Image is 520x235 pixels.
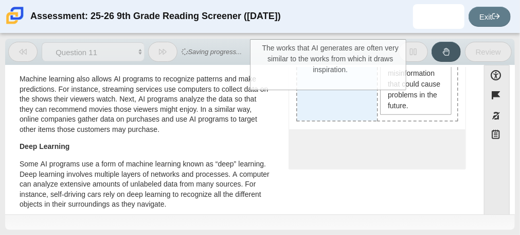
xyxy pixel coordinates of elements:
[388,36,446,111] span: The use of AI may lead to widespread misinformation that could cause problems in the future.
[289,129,465,169] div: 1 possible responses, select a response to begin moving the response to the desired drop area or ...
[4,19,26,28] a: Carmen School of Science & Technology
[380,32,452,115] span: The use of AI may lead to widespread misinformation that could cause problems in the future.
[431,8,447,25] img: semiyah.harris.EmtYVw
[484,85,510,105] button: Flag item
[465,42,512,62] button: Review
[30,4,281,29] div: Assessment: 25-26 9th Grade Reading Screener ([DATE])
[4,5,26,26] img: Carmen School of Science & Technology
[182,44,242,60] span: Saving progress...
[20,142,69,151] b: Deep Learning
[20,159,272,210] p: Some AI programs use a form of machine learning known as “deep” learning. Deep learning involves ...
[484,126,510,147] button: Notepad
[484,65,510,85] button: Open Accessibility Menu
[484,106,510,126] button: Toggle response masking
[432,42,461,62] button: Raise Your Hand
[20,74,272,135] p: Machine learning also allows AI programs to recognize patterns and make predictions. For instance...
[469,7,511,27] a: Exit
